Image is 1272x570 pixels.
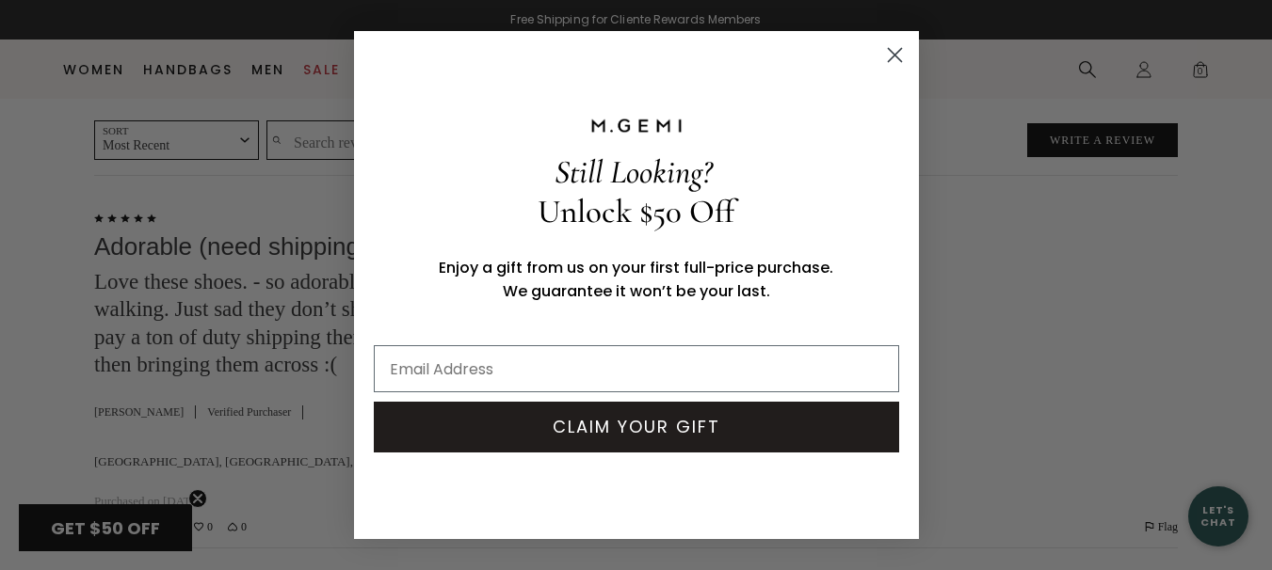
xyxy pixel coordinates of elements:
span: Still Looking? [555,152,712,192]
button: Close dialog [878,39,911,71]
span: Unlock $50 Off [538,192,734,231]
img: M.GEMI [589,118,684,135]
span: Enjoy a gift from us on your first full-price purchase. We guarantee it won’t be your last. [439,257,833,302]
input: Email Address [374,345,899,392]
button: CLAIM YOUR GIFT [374,402,899,452]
